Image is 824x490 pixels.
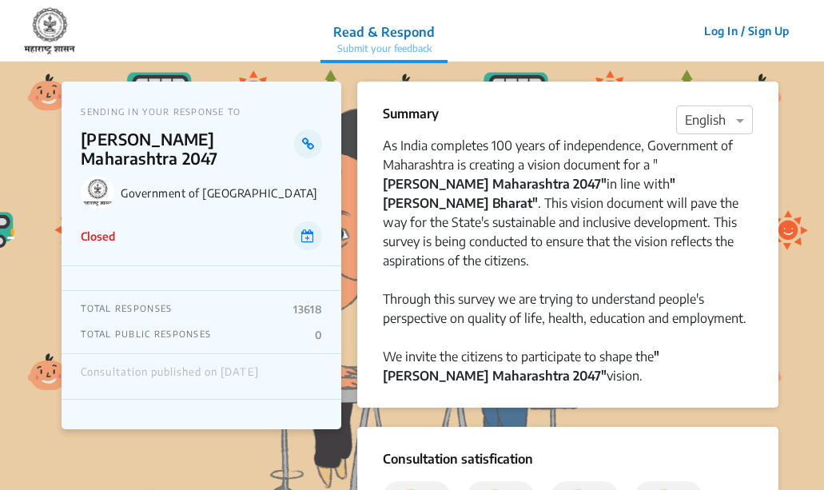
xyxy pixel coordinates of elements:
[383,136,752,270] div: As India completes 100 years of independence, Government of Maharashtra is creating a vision docu...
[333,42,435,56] p: Submit your feedback
[81,106,322,117] p: SENDING IN YOUR RESPONSE TO
[383,347,752,385] div: We invite the citizens to participate to shape the vision.
[383,104,439,123] p: Summary
[383,176,607,192] strong: [PERSON_NAME] Maharashtra 2047"
[81,329,211,341] p: TOTAL PUBLIC RESPONSES
[81,366,258,387] div: Consultation published on [DATE]
[81,228,115,245] p: Closed
[81,303,172,316] p: TOTAL RESPONSES
[315,329,322,341] p: 0
[81,176,114,209] img: Government of Maharashtra logo
[81,129,294,168] p: [PERSON_NAME] Maharashtra 2047
[383,289,752,328] div: Through this survey we are trying to understand people's perspective on quality of life, health, ...
[694,18,800,43] button: Log In / Sign Up
[383,449,752,468] p: Consultation satisfication
[333,22,435,42] p: Read & Respond
[293,303,322,316] p: 13618
[121,186,322,200] p: Government of [GEOGRAPHIC_DATA]
[24,7,75,55] img: 7907nfqetxyivg6ubhai9kg9bhzr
